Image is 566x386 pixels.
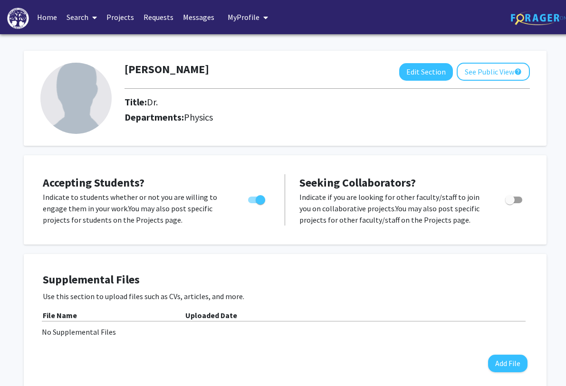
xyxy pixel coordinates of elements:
[32,0,62,34] a: Home
[514,66,522,77] mat-icon: help
[244,191,270,206] div: Toggle
[147,96,158,108] span: Dr.
[62,0,102,34] a: Search
[43,273,528,287] h4: Supplemental Files
[501,191,528,206] div: Toggle
[228,12,259,22] span: My Profile
[7,8,29,29] img: High Point University Logo
[43,191,230,226] p: Indicate to students whether or not you are willing to engage them in your work. You may also pos...
[185,311,237,320] b: Uploaded Date
[184,111,213,123] span: Physics
[125,96,158,108] h2: Title:
[488,355,528,372] button: Add File
[399,63,453,81] button: Edit Section
[178,0,219,34] a: Messages
[139,0,178,34] a: Requests
[125,63,209,76] h1: [PERSON_NAME]
[457,63,530,81] button: See Public View
[43,291,528,302] p: Use this section to upload files such as CVs, articles, and more.
[299,175,416,190] span: Seeking Collaborators?
[299,191,487,226] p: Indicate if you are looking for other faculty/staff to join you on collaborative projects. You ma...
[102,0,139,34] a: Projects
[43,175,144,190] span: Accepting Students?
[117,112,537,123] h2: Departments:
[42,326,528,338] div: No Supplemental Files
[7,343,40,379] iframe: Chat
[43,311,77,320] b: File Name
[40,63,112,134] img: Profile Picture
